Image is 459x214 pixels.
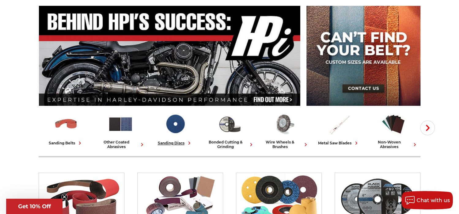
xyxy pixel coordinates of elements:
div: Get 10% OffClose teaser [6,199,63,214]
div: sanding discs [158,140,192,146]
span: Chat with us [417,197,450,203]
img: Other Coated Abrasives [108,111,133,137]
a: non-woven abrasives [368,111,418,149]
a: sanding discs [150,111,200,146]
a: wire wheels & brushes [259,111,309,149]
button: Close teaser [61,194,67,200]
div: metal saw blades [318,140,359,146]
a: other coated abrasives [96,111,145,149]
span: Get 10% Off [18,203,51,210]
img: Banner for an interview featuring Horsepower Inc who makes Harley performance upgrades featured o... [39,6,300,106]
div: sanding belts [49,140,83,146]
a: bonded cutting & grinding [205,111,254,149]
img: Bonded Cutting & Grinding [217,111,242,137]
div: non-woven abrasives [368,140,418,149]
img: Wire Wheels & Brushes [271,111,297,137]
a: sanding belts [41,111,91,146]
button: Next [420,120,435,135]
div: bonded cutting & grinding [205,140,254,149]
img: promo banner for custom belts. [306,6,420,106]
div: wire wheels & brushes [259,140,309,149]
img: Metal Saw Blades [326,111,351,137]
div: other coated abrasives [96,140,145,149]
a: metal saw blades [314,111,363,146]
img: Non-woven Abrasives [381,111,406,137]
button: Chat with us [401,191,453,209]
img: Sanding Discs [162,111,188,137]
img: Sanding Belts [53,111,79,137]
